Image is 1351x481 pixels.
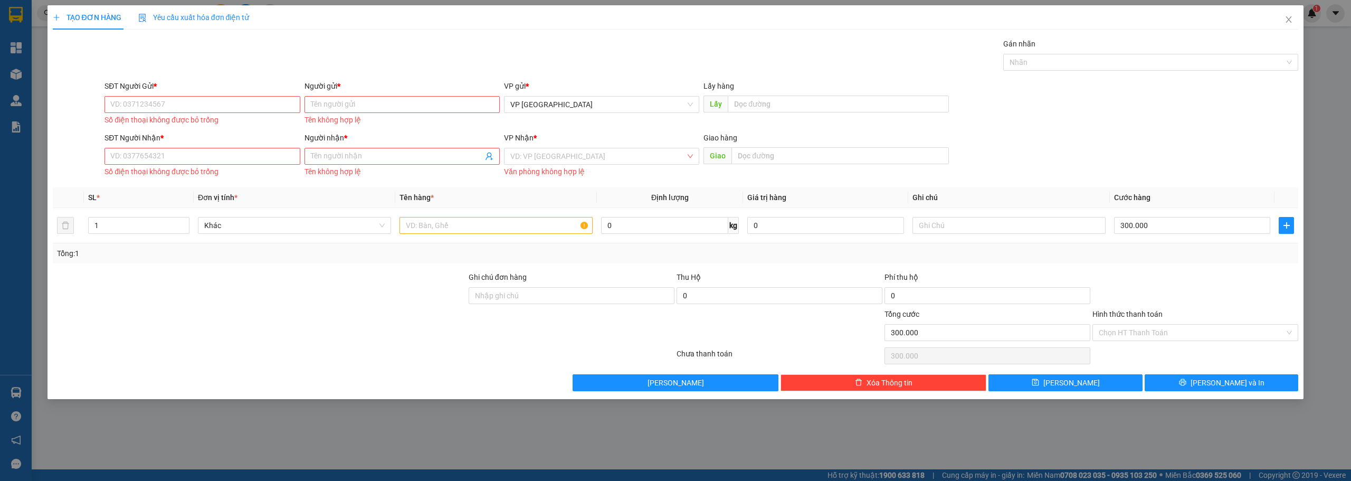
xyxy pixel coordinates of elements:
[855,379,862,387] span: delete
[1274,5,1304,35] button: Close
[1179,379,1186,387] span: printer
[703,96,728,112] span: Lấy
[88,193,97,202] span: SL
[731,147,949,164] input: Dọc đường
[728,96,949,112] input: Dọc đường
[123,55,139,66] span: DĐ:
[399,193,434,202] span: Tên hàng
[138,14,147,22] img: icon
[1279,221,1293,230] span: plus
[908,187,1110,208] th: Ghi chú
[1003,40,1035,48] label: Gán nhãn
[510,97,693,112] span: VP Sài Gòn
[53,14,60,21] span: plus
[104,114,300,126] div: Số điện thoại không được bỏ trống
[485,152,493,161] span: user-add
[57,217,74,234] button: delete
[399,217,593,234] input: VD: Bàn, Ghế
[781,374,986,391] button: deleteXóa Thông tin
[123,9,208,22] div: VP Cư Jút
[703,82,734,90] span: Lấy hàng
[9,47,116,62] div: 0867030590
[104,166,300,178] div: Số điện thoại không được bỏ trống
[573,374,778,391] button: [PERSON_NAME]
[123,49,196,86] span: 30 nơ trang lơng
[123,34,208,49] div: 0867030590
[703,134,737,142] span: Giao hàng
[104,80,300,92] div: SĐT Người Gửi
[1032,379,1039,387] span: save
[703,147,731,164] span: Giao
[504,166,699,178] div: Văn phòng không hợp lệ
[9,9,116,34] div: VP [GEOGRAPHIC_DATA]
[884,310,919,318] span: Tổng cước
[1114,193,1150,202] span: Cước hàng
[504,134,534,142] span: VP Nhận
[677,273,701,281] span: Thu Hộ
[305,166,500,178] div: Tên không hợp lệ
[53,13,121,22] span: TẠO ĐƠN HÀNG
[747,217,903,234] input: 0
[675,348,883,366] div: Chưa thanh toán
[123,10,149,21] span: Nhận:
[651,193,689,202] span: Định lượng
[867,377,912,389] span: Xóa Thông tin
[469,273,527,281] label: Ghi chú đơn hàng
[305,132,500,144] div: Người nhận
[138,13,250,22] span: Yêu cầu xuất hóa đơn điện tử
[1285,15,1293,24] span: close
[504,80,699,92] div: VP gửi
[57,248,521,259] div: Tổng: 1
[9,10,25,21] span: Gửi:
[1092,310,1163,318] label: Hình thức thanh toán
[648,377,704,389] span: [PERSON_NAME]
[912,217,1106,234] input: Ghi Chú
[198,193,237,202] span: Đơn vị tính
[123,22,208,34] div: [PERSON_NAME]
[728,217,739,234] span: kg
[884,271,1090,287] div: Phí thu hộ
[9,34,116,47] div: [PERSON_NAME]
[1145,374,1299,391] button: printer[PERSON_NAME] và In
[305,80,500,92] div: Người gửi
[988,374,1143,391] button: save[PERSON_NAME]
[204,218,385,233] span: Khác
[469,287,674,304] input: Ghi chú đơn hàng
[1279,217,1294,234] button: plus
[1043,377,1100,389] span: [PERSON_NAME]
[305,114,500,126] div: Tên không hợp lệ
[747,193,786,202] span: Giá trị hàng
[104,132,300,144] div: SĐT Người Nhận
[1191,377,1264,389] span: [PERSON_NAME] và In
